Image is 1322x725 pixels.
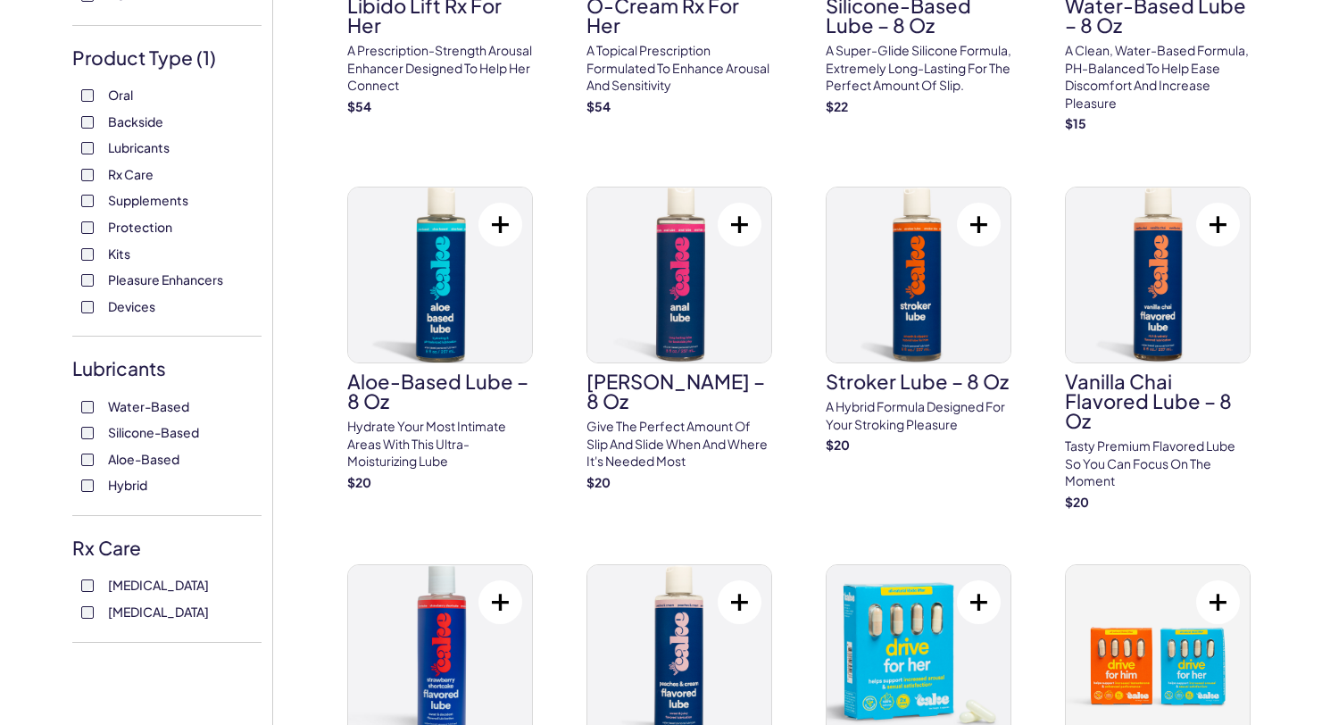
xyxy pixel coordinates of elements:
input: Water-Based [81,401,94,413]
span: Lubricants [108,136,170,159]
h3: Stroker Lube – 8 oz [826,371,1011,391]
input: Oral [81,89,94,102]
input: Silicone-Based [81,427,94,439]
span: Water-Based [108,395,189,418]
input: [MEDICAL_DATA] [81,606,94,619]
input: Lubricants [81,142,94,154]
span: Silicone-Based [108,421,199,444]
p: Tasty premium flavored lube so you can focus on the moment [1065,437,1251,490]
h3: Aloe-Based Lube – 8 oz [347,371,533,411]
strong: $ 20 [347,474,371,490]
span: Devices [108,295,155,318]
img: Vanilla Chai Flavored Lube – 8 oz [1066,187,1250,362]
a: Anal Lube – 8 oz[PERSON_NAME] – 8 ozGive the perfect amount of slip and slide when and where it's... [586,187,772,491]
span: Hybrid [108,473,147,496]
span: Rx Care [108,162,154,186]
strong: $ 20 [586,474,611,490]
input: Pleasure Enhancers [81,274,94,287]
span: Backside [108,110,163,133]
a: Stroker Lube – 8 ozStroker Lube – 8 ozA hybrid formula designed for your stroking pleasure$20 [826,187,1011,454]
strong: $ 20 [1065,494,1089,510]
p: A hybrid formula designed for your stroking pleasure [826,398,1011,433]
span: Aloe-Based [108,447,179,471]
p: A clean, water-based formula, pH-balanced to help ease discomfort and increase pleasure [1065,42,1251,112]
strong: $ 15 [1065,115,1086,131]
p: A topical prescription formulated to enhance arousal and sensitivity [586,42,772,95]
input: Devices [81,301,94,313]
span: [MEDICAL_DATA] [108,600,209,623]
h3: Vanilla Chai Flavored Lube – 8 oz [1065,371,1251,430]
strong: $ 20 [826,437,850,453]
input: Protection [81,221,94,234]
p: A prescription-strength arousal enhancer designed to help her connect [347,42,533,95]
img: Anal Lube – 8 oz [587,187,771,362]
p: Hydrate your most intimate areas with this ultra-moisturizing lube [347,418,533,471]
h3: [PERSON_NAME] – 8 oz [586,371,772,411]
span: Protection [108,215,172,238]
span: Supplements [108,188,188,212]
span: Kits [108,242,130,265]
strong: $ 54 [347,98,371,114]
input: Rx Care [81,169,94,181]
span: Oral [108,83,133,106]
strong: $ 22 [826,98,848,114]
span: [MEDICAL_DATA] [108,573,209,596]
strong: $ 54 [586,98,611,114]
a: Vanilla Chai Flavored Lube – 8 ozVanilla Chai Flavored Lube – 8 ozTasty premium flavored lube so ... [1065,187,1251,511]
p: Give the perfect amount of slip and slide when and where it's needed most [586,418,772,471]
input: Supplements [81,195,94,207]
input: [MEDICAL_DATA] [81,579,94,592]
p: A super-glide silicone formula, extremely long-lasting for the perfect amount of slip. [826,42,1011,95]
img: Stroker Lube – 8 oz [827,187,1010,362]
input: Backside [81,116,94,129]
a: Aloe-Based Lube – 8 ozAloe-Based Lube – 8 ozHydrate your most intimate areas with this ultra-mois... [347,187,533,491]
input: Aloe-Based [81,454,94,466]
input: Kits [81,248,94,261]
img: Aloe-Based Lube – 8 oz [348,187,532,362]
input: Hybrid [81,479,94,492]
span: Pleasure Enhancers [108,268,223,291]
